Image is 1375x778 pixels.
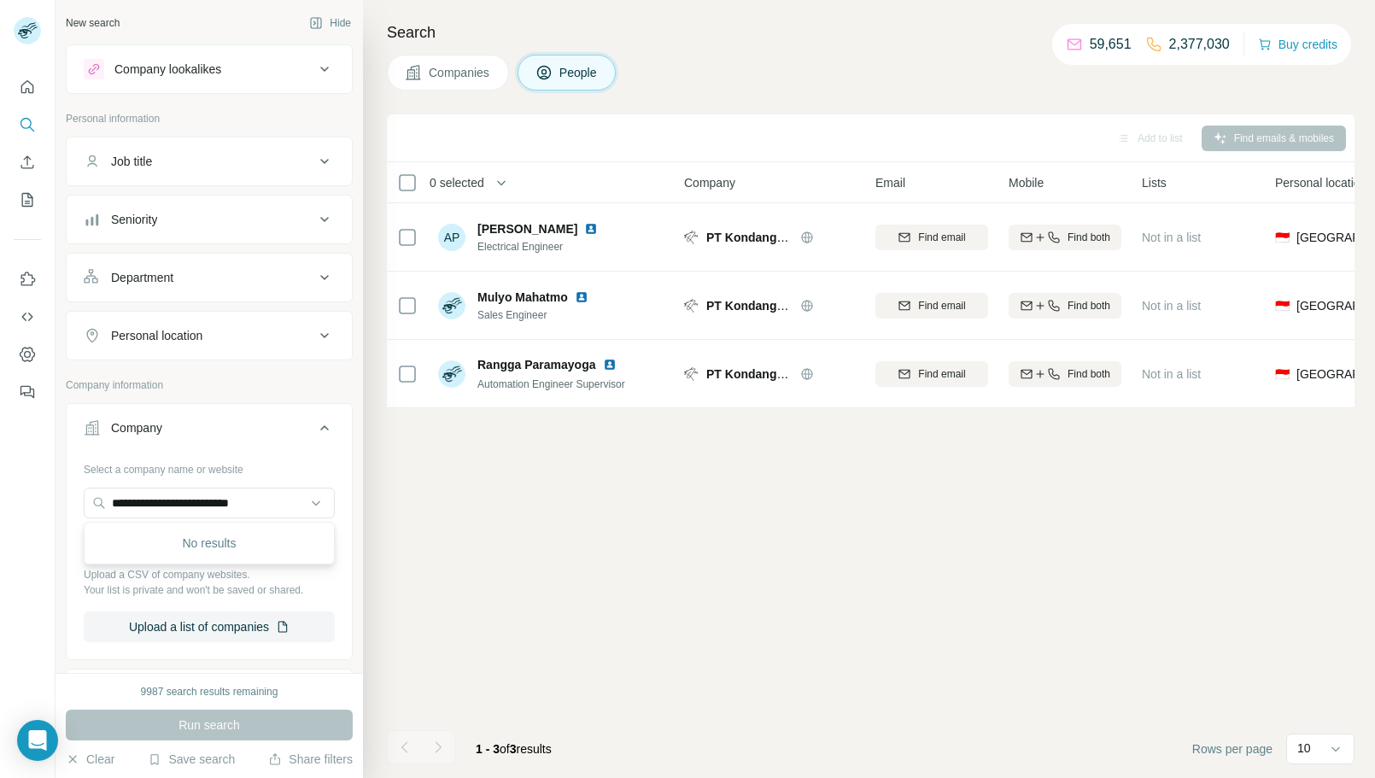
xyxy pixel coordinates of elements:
[67,407,352,455] button: Company
[1009,225,1121,250] button: Find both
[14,301,41,332] button: Use Surfe API
[1275,297,1290,314] span: 🇮🇩
[1142,174,1167,191] span: Lists
[84,455,335,477] div: Select a company name or website
[111,327,202,344] div: Personal location
[141,684,278,699] div: 9987 search results remaining
[706,299,916,313] span: PT Kondang Jago Engineering KJEN
[1275,174,1366,191] span: Personal location
[476,742,552,756] span: results
[67,141,352,182] button: Job title
[67,199,352,240] button: Seniority
[1169,34,1230,55] p: 2,377,030
[1009,293,1121,319] button: Find both
[84,611,335,642] button: Upload a list of companies
[88,526,331,560] div: No results
[67,315,352,356] button: Personal location
[1068,366,1110,382] span: Find both
[111,153,152,170] div: Job title
[438,292,465,319] img: Avatar
[1009,361,1121,387] button: Find both
[67,257,352,298] button: Department
[1275,366,1290,383] span: 🇮🇩
[111,211,157,228] div: Seniority
[430,174,484,191] span: 0 selected
[510,742,517,756] span: 3
[14,147,41,178] button: Enrich CSV
[114,61,221,78] div: Company lookalikes
[67,49,352,90] button: Company lookalikes
[684,299,698,313] img: Logo of PT Kondang Jago Engineering KJEN
[111,269,173,286] div: Department
[17,720,58,761] div: Open Intercom Messenger
[1009,174,1044,191] span: Mobile
[684,174,735,191] span: Company
[875,225,988,250] button: Find email
[1297,740,1311,757] p: 10
[706,367,916,381] span: PT Kondang Jago Engineering KJEN
[1142,367,1201,381] span: Not in a list
[1142,299,1201,313] span: Not in a list
[1258,32,1337,56] button: Buy credits
[684,367,698,381] img: Logo of PT Kondang Jago Engineering KJEN
[14,109,41,140] button: Search
[584,222,598,236] img: LinkedIn logo
[477,220,577,237] span: [PERSON_NAME]
[918,230,965,245] span: Find email
[477,289,568,306] span: Mulyo Mahatmo
[14,72,41,102] button: Quick start
[14,377,41,407] button: Feedback
[706,231,916,244] span: PT Kondang Jago Engineering KJEN
[66,111,353,126] p: Personal information
[575,290,588,304] img: LinkedIn logo
[66,751,114,768] button: Clear
[66,15,120,31] div: New search
[148,751,235,768] button: Save search
[875,293,988,319] button: Find email
[66,377,353,393] p: Company information
[477,239,605,254] span: Electrical Engineer
[1192,740,1273,758] span: Rows per page
[1090,34,1132,55] p: 59,651
[14,264,41,295] button: Use Surfe on LinkedIn
[477,307,595,323] span: Sales Engineer
[1068,230,1110,245] span: Find both
[875,174,905,191] span: Email
[297,10,363,36] button: Hide
[918,366,965,382] span: Find email
[84,567,335,582] p: Upload a CSV of company websites.
[477,378,625,390] span: Automation Engineer Supervisor
[918,298,965,313] span: Find email
[477,356,596,373] span: Rangga Paramayoga
[603,358,617,371] img: LinkedIn logo
[429,64,491,81] span: Companies
[684,231,698,244] img: Logo of PT Kondang Jago Engineering KJEN
[476,742,500,756] span: 1 - 3
[84,582,335,598] p: Your list is private and won't be saved or shared.
[438,224,465,251] div: AP
[387,20,1355,44] h4: Search
[1275,229,1290,246] span: 🇮🇩
[1142,231,1201,244] span: Not in a list
[500,742,510,756] span: of
[1068,298,1110,313] span: Find both
[875,361,988,387] button: Find email
[438,360,465,388] img: Avatar
[268,751,353,768] button: Share filters
[111,419,162,436] div: Company
[14,184,41,215] button: My lists
[14,339,41,370] button: Dashboard
[559,64,599,81] span: People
